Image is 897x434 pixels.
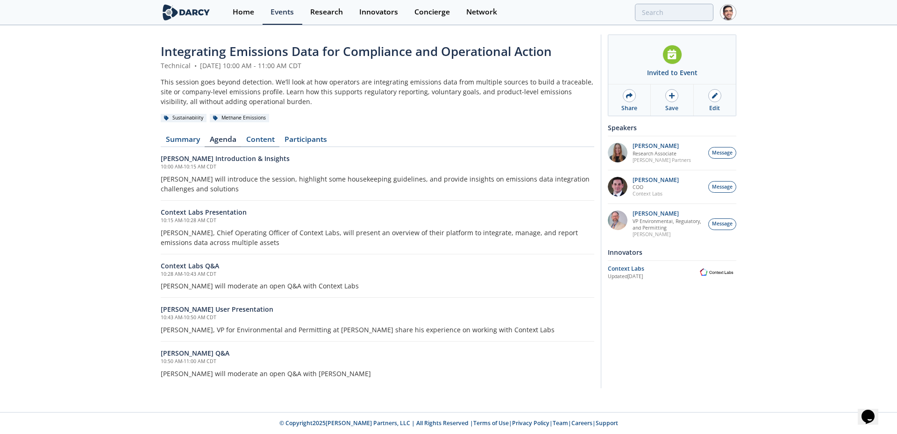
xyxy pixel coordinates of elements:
p: [PERSON_NAME] [633,143,691,149]
h5: 10:28 AM - 10:43 AM CDT [161,271,594,278]
h5: 10:43 AM - 10:50 AM CDT [161,314,594,322]
a: Terms of Use [473,419,509,427]
p: VP Environmental, Regulatory, and Permitting [633,218,704,231]
p: [PERSON_NAME] will introduce the session, highlight some housekeeping guidelines, and provide ins... [161,174,594,194]
div: Network [466,8,497,16]
a: Summary [161,136,205,147]
p: [PERSON_NAME] will moderate an open Q&A with [PERSON_NAME] [161,369,594,378]
img: Profile [720,4,736,21]
img: ed2b4adb-f152-4947-b39b-7b15fa9ececc [608,210,627,230]
div: Methane Emissions [210,114,269,122]
p: Research Associate [633,150,691,157]
p: [PERSON_NAME], VP for Environmental and Permitting at [PERSON_NAME] share his experience on worki... [161,325,594,335]
button: Message [708,147,736,159]
h5: 10:50 AM - 11:00 AM CDT [161,358,594,365]
h5: 10:15 AM - 10:28 AM CDT [161,217,594,224]
img: Context Labs [697,267,736,278]
a: Edit [694,84,736,116]
button: Message [708,181,736,193]
p: [PERSON_NAME] will moderate an open Q&A with Context Labs [161,281,594,291]
p: COO [633,184,679,190]
div: Innovators [359,8,398,16]
h5: 10:00 AM - 10:15 AM CDT [161,163,594,171]
p: Context Labs [633,190,679,197]
a: Support [596,419,618,427]
iframe: chat widget [858,397,888,425]
div: Edit [709,104,720,112]
span: • [192,61,198,70]
p: [PERSON_NAME] [633,210,704,217]
div: Context Labs [608,265,697,273]
div: Home [233,8,254,16]
h6: [PERSON_NAME] User Presentation [161,304,594,314]
img: 1e06ca1f-8078-4f37-88bf-70cc52a6e7bd [608,143,627,162]
a: Context Labs Updated[DATE] Context Labs [608,264,736,280]
div: This session goes beyond detection. We’ll look at how operators are integrating emissions data fr... [161,77,594,106]
h6: [PERSON_NAME] Introduction & Insights [161,154,594,163]
h6: Context Labs Presentation [161,207,594,217]
span: Message [712,183,733,191]
div: Updated [DATE] [608,273,697,280]
div: Sustainability [161,114,206,122]
a: Careers [571,419,592,427]
h6: Context Labs Q&A [161,261,594,271]
a: Agenda [205,136,241,147]
a: Content [241,136,279,147]
div: Invited to Event [647,68,698,77]
p: [PERSON_NAME] [633,177,679,183]
a: Privacy Policy [512,419,549,427]
a: Team [553,419,568,427]
img: logo-wide.svg [161,4,212,21]
button: Message [708,218,736,230]
p: [PERSON_NAME], Chief Operating Officer of Context Labs, will present an overview of their platfor... [161,228,594,247]
p: [PERSON_NAME] Partners [633,157,691,163]
span: Integrating Emissions Data for Compliance and Operational Action [161,43,552,60]
p: © Copyright 2025 [PERSON_NAME] Partners, LLC | All Rights Reserved | | | | | [103,419,794,427]
div: Innovators [608,244,736,260]
p: [PERSON_NAME] [633,231,704,238]
div: Technical [DATE] 10:00 AM - 11:00 AM CDT [161,61,594,70]
img: 501ea5c4-0272-445a-a9c3-1e215b6764fd [608,177,627,196]
div: Events [271,8,294,16]
div: Research [310,8,343,16]
input: Advanced Search [635,4,713,21]
span: Message [712,220,733,228]
span: Message [712,149,733,157]
a: Participants [279,136,332,147]
h6: [PERSON_NAME] Q&A [161,348,594,358]
div: Speakers [608,119,736,136]
div: Share [621,104,637,112]
div: Concierge [414,8,450,16]
div: Save [665,104,678,112]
